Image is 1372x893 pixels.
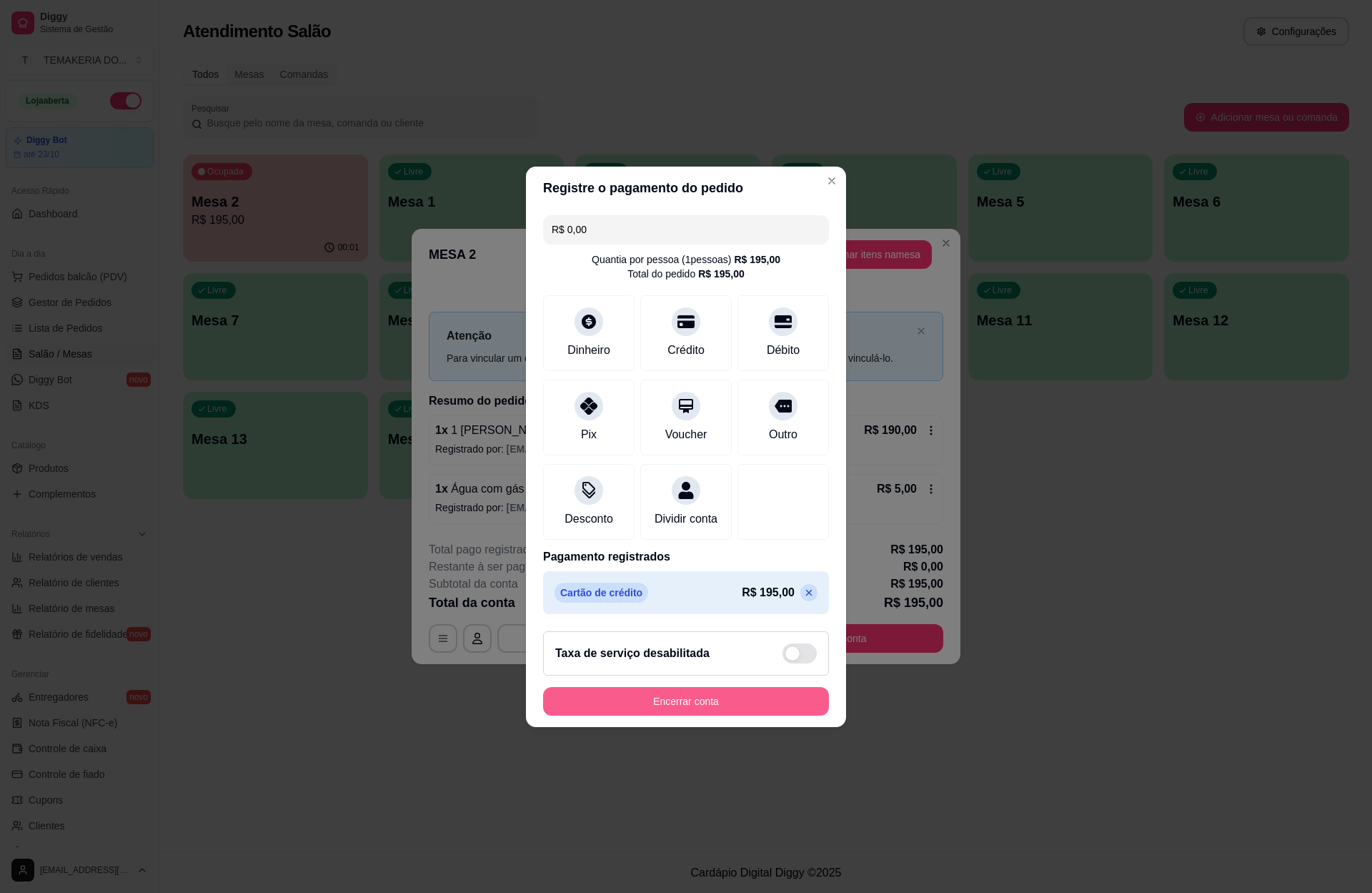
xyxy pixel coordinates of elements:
button: Encerrar conta [543,687,829,716]
div: Débito [767,342,800,359]
button: Close [820,169,843,192]
input: Ex.: hambúrguer de cordeiro [552,215,820,244]
div: Crédito [667,342,705,359]
div: Quantia por pessoa ( 1 pessoas) [592,252,780,267]
div: Voucher [665,426,707,443]
p: R$ 195,00 [742,584,795,601]
div: R$ 195,00 [698,267,745,281]
div: Dividir conta [655,510,717,528]
div: Dinheiro [567,342,610,359]
header: Registre o pagamento do pedido [526,167,846,209]
div: Desconto [565,510,613,528]
div: Outro [769,426,797,443]
h2: Taxa de serviço desabilitada [555,645,710,662]
div: Total do pedido [627,267,745,281]
p: Cartão de crédito [555,583,648,603]
div: Pix [581,426,597,443]
div: R$ 195,00 [734,252,780,267]
p: Pagamento registrados [543,548,829,566]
